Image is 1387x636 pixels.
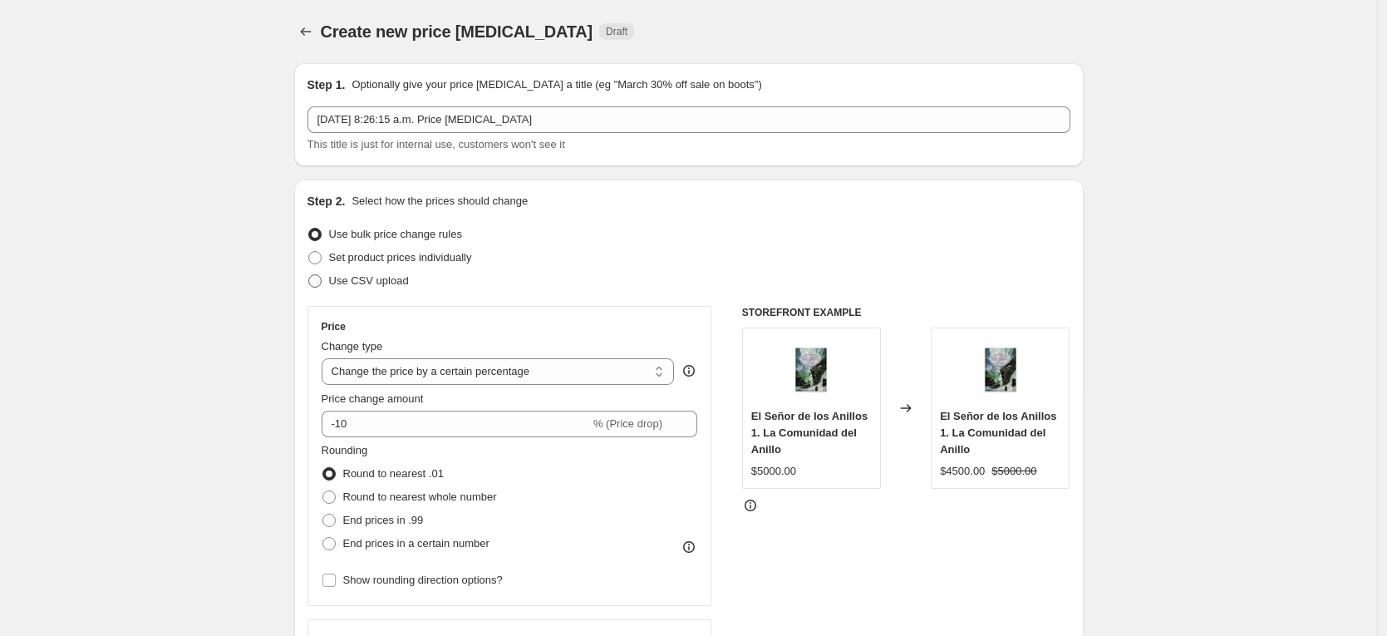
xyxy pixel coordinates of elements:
[681,362,697,379] div: help
[742,306,1070,319] h6: STOREFRONT EXAMPLE
[322,392,424,405] span: Price change amount
[321,22,593,41] span: Create new price [MEDICAL_DATA]
[343,491,497,503] span: Round to nearest whole number
[307,138,565,150] span: This title is just for internal use, customers won't see it
[322,340,383,353] span: Change type
[751,463,796,480] div: $5000.00
[343,467,444,480] span: Round to nearest .01
[352,76,761,93] p: Optionally give your price [MEDICAL_DATA] a title (eg "March 30% off sale on boots")
[322,444,368,456] span: Rounding
[593,417,662,430] span: % (Price drop)
[329,274,409,287] span: Use CSV upload
[322,411,590,437] input: -15
[352,193,528,210] p: Select how the prices should change
[307,106,1070,133] input: 30% off holiday sale
[343,514,424,526] span: End prices in .99
[940,410,1056,456] span: El Señor de los Anillos 1. La Comunidad del Anillo
[967,337,1034,403] img: Libro-2_80x.jpg
[940,463,985,480] div: $4500.00
[606,25,627,38] span: Draft
[343,574,503,586] span: Show rounding direction options?
[322,320,346,333] h3: Price
[778,337,844,403] img: Libro-2_80x.jpg
[307,76,346,93] h2: Step 1.
[751,410,868,456] span: El Señor de los Anillos 1. La Comunidad del Anillo
[329,228,462,240] span: Use bulk price change rules
[991,463,1036,480] strike: $5000.00
[294,20,317,43] button: Price change jobs
[343,537,489,550] span: End prices in a certain number
[307,193,346,210] h2: Step 2.
[329,251,472,264] span: Set product prices individually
